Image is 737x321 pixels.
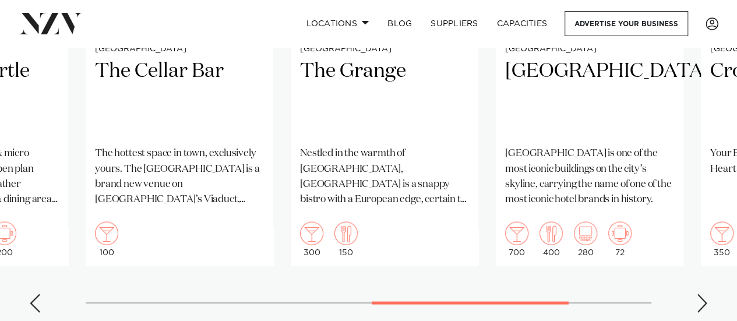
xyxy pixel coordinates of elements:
[710,221,734,256] div: 350
[300,221,323,245] img: cocktail.png
[505,45,674,54] small: [GEOGRAPHIC_DATA]
[378,11,421,36] a: BLOG
[488,11,557,36] a: Capacities
[421,11,487,36] a: SUPPLIERS
[608,221,632,256] div: 72
[300,58,469,137] h2: The Grange
[505,58,674,137] h2: [GEOGRAPHIC_DATA]
[95,146,264,207] p: The hottest space in town, exclusively yours. The [GEOGRAPHIC_DATA] is a brand new venue on [GEOG...
[505,146,674,207] p: [GEOGRAPHIC_DATA] is one of the most iconic buildings on the city’s skyline, carrying the name of...
[565,11,688,36] a: Advertise your business
[300,221,323,256] div: 300
[574,221,597,256] div: 280
[608,221,632,245] img: meeting.png
[19,13,82,34] img: nzv-logo.png
[505,221,528,256] div: 700
[95,58,264,137] h2: The Cellar Bar
[334,221,358,256] div: 150
[505,221,528,245] img: cocktail.png
[95,45,264,54] small: [GEOGRAPHIC_DATA]
[95,221,118,256] div: 100
[300,146,469,207] p: Nestled in the warmth of [GEOGRAPHIC_DATA], [GEOGRAPHIC_DATA] is a snappy bistro with a European ...
[297,11,378,36] a: Locations
[574,221,597,245] img: theatre.png
[710,221,734,245] img: cocktail.png
[539,221,563,245] img: dining.png
[95,221,118,245] img: cocktail.png
[300,45,469,54] small: [GEOGRAPHIC_DATA]
[334,221,358,245] img: dining.png
[539,221,563,256] div: 400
